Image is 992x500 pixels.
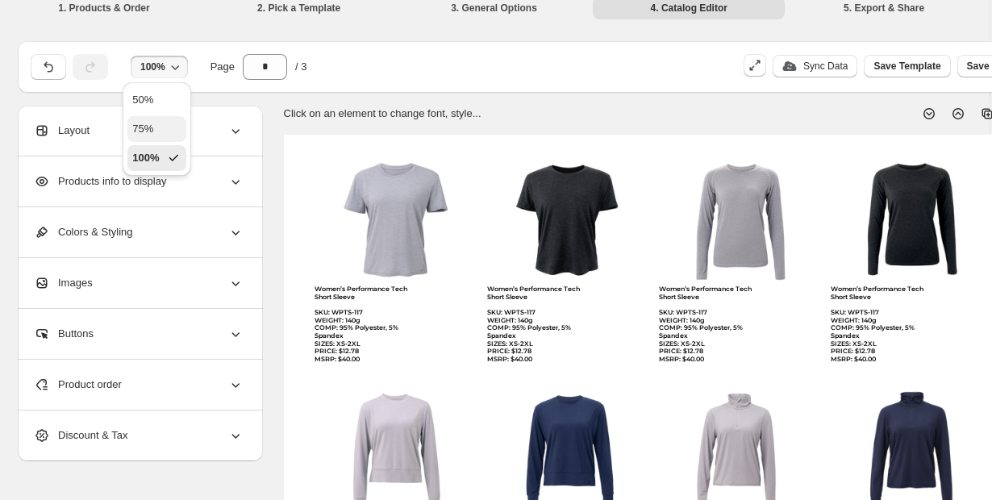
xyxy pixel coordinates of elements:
[831,155,992,285] img: primaryImage
[831,285,924,364] div: Women’s Performance Tech Short Sleeve SKU: WPTS-117 WEIGHT: 140g COMP: 95% Polyester, 5% Spandex ...
[132,121,153,137] div: 75%
[284,106,481,122] p: Click on an element to change font, style...
[315,285,408,364] div: Women’s Performance Tech Short Sleeve SKU: WPTS-117 WEIGHT: 140g COMP: 95% Polyester, 5% Spandex ...
[210,59,235,75] span: Page
[131,56,188,78] button: 100%
[773,55,857,77] button: update_iconSync Data
[34,123,90,139] span: Layout
[127,145,186,171] button: 100%
[315,155,476,285] img: primaryImage
[132,150,159,166] div: 100%
[803,60,848,73] p: Sync Data
[34,173,166,190] span: Products info to display
[34,275,93,291] span: Images
[34,427,127,444] span: Discount & Tax
[34,377,122,393] span: Product order
[864,55,950,77] button: Save Template
[127,87,186,113] button: 50%
[487,285,581,364] div: Women’s Performance Tech Short Sleeve SKU: WPTS-117 WEIGHT: 140g COMP: 95% Polyester, 5% Spandex ...
[659,285,752,364] div: Women’s Performance Tech Short Sleeve SKU: WPTS-117 WEIGHT: 140g COMP: 95% Polyester, 5% Spandex ...
[295,59,306,75] span: / 3
[132,92,153,108] div: 50%
[34,224,132,240] span: Colors & Styling
[873,60,940,73] span: Save Template
[127,116,186,142] button: 75%
[659,155,820,285] img: primaryImage
[140,60,165,73] span: 100%
[487,155,648,285] img: primaryImage
[782,61,797,71] img: update_icon
[34,326,94,342] span: Buttons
